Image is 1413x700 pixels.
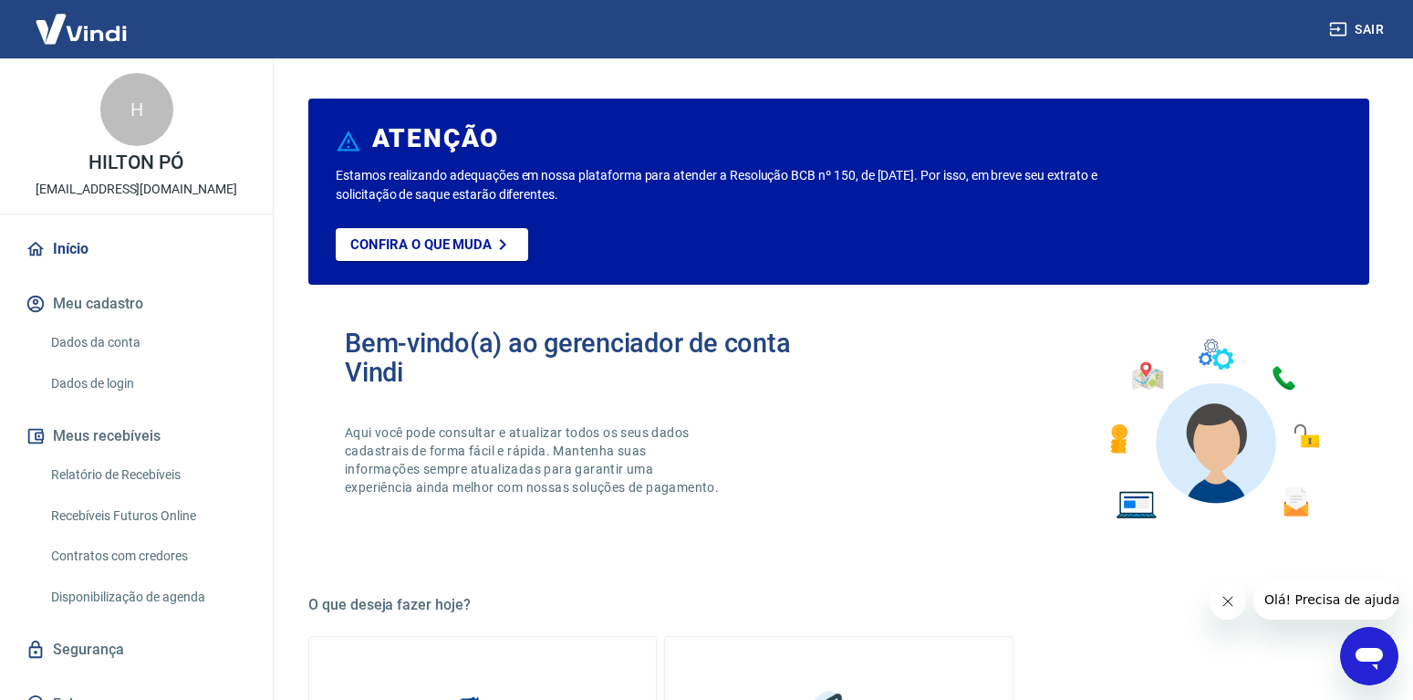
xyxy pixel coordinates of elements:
a: Disponibilização de agenda [44,579,251,616]
a: Contratos com credores [44,538,251,575]
img: Imagem de um avatar masculino com diversos icones exemplificando as funcionalidades do gerenciado... [1094,329,1333,530]
a: Início [22,229,251,269]
iframe: Fechar mensagem [1210,583,1246,620]
p: [EMAIL_ADDRESS][DOMAIN_NAME] [36,180,237,199]
p: Aqui você pode consultar e atualizar todos os seus dados cadastrais de forma fácil e rápida. Mant... [345,423,722,496]
p: Confira o que muda [350,236,492,253]
a: Confira o que muda [336,228,528,261]
button: Meus recebíveis [22,416,251,456]
img: Vindi [22,1,140,57]
span: Olá! Precisa de ajuda? [11,13,153,27]
p: HILTON PÓ [88,153,185,172]
h5: O que deseja fazer hoje? [308,596,1369,614]
iframe: Mensagem da empresa [1253,580,1398,620]
a: Recebíveis Futuros Online [44,497,251,535]
p: Estamos realizando adequações em nossa plataforma para atender a Resolução BCB nº 150, de [DATE].... [336,166,1140,204]
a: Dados da conta [44,324,251,361]
a: Relatório de Recebíveis [44,456,251,494]
div: H [100,73,173,146]
iframe: Botão para abrir a janela de mensagens [1340,627,1398,685]
button: Sair [1325,13,1391,47]
button: Meu cadastro [22,284,251,324]
h6: ATENÇÃO [372,130,499,148]
a: Segurança [22,630,251,670]
a: Dados de login [44,365,251,402]
h2: Bem-vindo(a) ao gerenciador de conta Vindi [345,329,839,387]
